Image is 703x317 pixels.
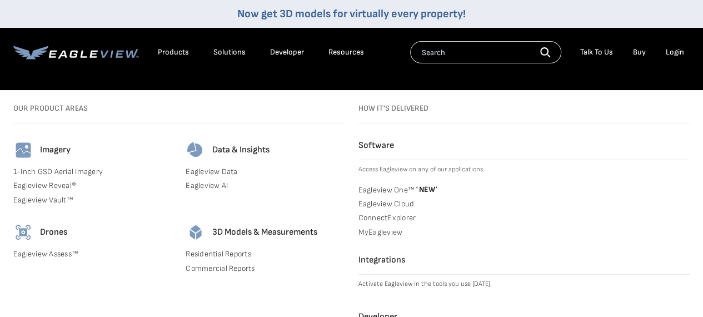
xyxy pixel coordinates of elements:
[358,227,690,237] a: MyEagleview
[186,167,345,177] a: Eagleview Data
[13,103,345,113] h3: Our Product Areas
[358,199,690,209] a: Eagleview Cloud
[580,47,613,57] div: Talk To Us
[186,264,345,274] a: Commercial Reports
[633,47,646,57] a: Buy
[358,184,690,195] a: Eagleview One™ *NEW*
[410,41,561,63] input: Search
[40,227,67,238] h4: Drones
[186,181,345,191] a: Eagleview AI
[358,255,690,289] a: Integrations Activate Eagleview in the tools you use [DATE].
[158,47,189,57] div: Products
[270,47,304,57] a: Developer
[358,140,690,151] h4: Software
[237,7,466,21] a: Now get 3D models for virtually every property!
[186,249,345,259] a: Residential Reports
[13,167,172,177] a: 1-Inch GSD Aerial Imagery
[13,249,172,259] a: Eagleview Assess™
[358,165,690,175] p: Access Eagleview on any of our applications.
[13,195,172,205] a: Eagleview Vault™
[13,181,172,191] a: Eagleview Reveal®
[13,222,33,242] img: drones-icon.svg
[186,222,206,242] img: 3d-models-icon.svg
[213,47,246,57] div: Solutions
[13,140,33,160] img: imagery-icon.svg
[212,227,317,238] h4: 3D Models & Measurements
[358,213,690,223] a: ConnectExplorer
[358,255,690,266] h4: Integrations
[328,47,364,57] div: Resources
[666,47,684,57] div: Login
[358,279,690,289] p: Activate Eagleview in the tools you use [DATE].
[186,140,206,160] img: data-icon.svg
[212,145,270,156] h4: Data & Insights
[40,145,71,156] h4: Imagery
[358,103,690,113] h3: How it's Delivered
[414,185,438,194] span: NEW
